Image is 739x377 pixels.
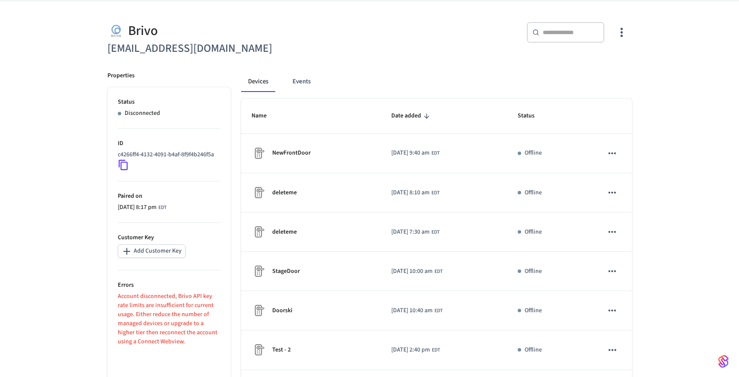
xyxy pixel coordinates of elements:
p: Status [118,98,220,107]
img: August Logo, Square [107,22,125,40]
div: America/Toronto [118,203,167,212]
img: SeamLogoGradient.69752ec5.svg [718,355,729,368]
p: Disconnected [125,109,160,118]
span: [DATE] 2:40 pm [391,345,430,355]
span: EDT [431,189,440,197]
img: Placeholder Lock Image [252,225,265,239]
p: NewFrontDoor [272,149,311,158]
div: America/Toronto [391,149,440,158]
p: Properties [107,71,135,80]
div: America/Toronto [391,267,443,276]
p: Doorski [272,306,292,315]
img: Placeholder Lock Image [252,264,265,278]
p: Offline [525,188,542,197]
button: Devices [241,71,275,92]
span: [DATE] 7:30 am [391,228,430,237]
span: [DATE] 8:17 pm [118,203,157,212]
span: [DATE] 9:40 am [391,149,430,158]
h6: [EMAIL_ADDRESS][DOMAIN_NAME] [107,40,365,57]
p: Offline [525,306,542,315]
img: Placeholder Lock Image [252,304,265,317]
p: Offline [525,267,542,276]
button: Add Customer Key [118,244,186,258]
span: Date added [391,109,432,123]
p: Customer Key [118,233,220,242]
span: EDT [434,268,443,276]
div: America/Toronto [391,306,443,315]
span: [DATE] 10:40 am [391,306,433,315]
span: Name [252,109,278,123]
p: ID [118,139,220,148]
div: connected account tabs [241,71,632,92]
span: EDT [432,346,440,354]
span: Status [518,109,546,123]
p: Offline [525,345,542,355]
img: Placeholder Lock Image [252,343,265,357]
img: Placeholder Lock Image [252,186,265,200]
div: Brivo [107,22,365,40]
span: EDT [431,228,440,236]
p: deleteme [272,188,297,197]
p: Account disconnected, Brivo API key rate limits are insufficient for current usage. Either reduce... [118,292,220,346]
span: [DATE] 8:10 am [391,188,430,197]
span: EDT [434,307,443,315]
p: Test - 2 [272,345,291,355]
div: America/Toronto [391,228,440,237]
button: Events [286,71,318,92]
p: Offline [525,149,542,158]
span: EDT [158,204,167,212]
p: c4266ff4-4132-4091-b4af-8f9f4b246f5a [118,150,214,159]
p: Errors [118,281,220,290]
div: America/Toronto [391,345,440,355]
span: [DATE] 10:00 am [391,267,433,276]
p: deleteme [272,228,297,237]
p: Paired on [118,192,220,201]
span: EDT [431,149,440,157]
p: Offline [525,228,542,237]
div: America/Toronto [391,188,440,197]
p: StageDoor [272,267,300,276]
img: Placeholder Lock Image [252,146,265,160]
